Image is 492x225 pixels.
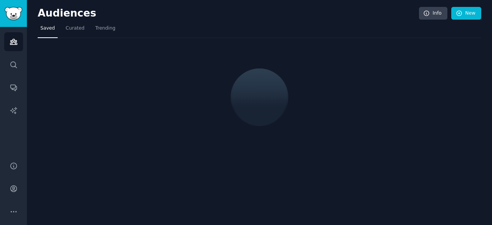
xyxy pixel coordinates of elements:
a: Trending [93,22,118,38]
span: Curated [66,25,85,32]
span: Saved [40,25,55,32]
a: Curated [63,22,87,38]
a: New [451,7,481,20]
img: GummySearch logo [5,7,22,20]
h2: Audiences [38,7,419,20]
a: Info [419,7,447,20]
span: Trending [95,25,115,32]
a: Saved [38,22,58,38]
